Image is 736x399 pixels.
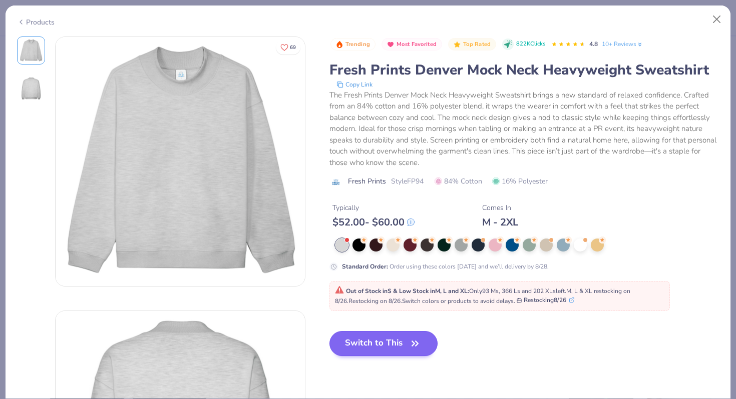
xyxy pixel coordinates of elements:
[393,287,469,295] strong: & Low Stock in M, L and XL :
[482,202,518,213] div: Comes In
[707,10,726,29] button: Close
[463,41,491,47] span: Top Rated
[330,38,376,51] button: Badge Button
[551,36,585,52] div: 4.8 Stars
[346,287,393,295] strong: Out of Stock in S
[329,331,438,356] button: Switch to This
[19,38,43,62] img: Front
[332,216,415,228] div: $ 52.00 - $ 60.00
[387,40,395,48] img: Most Favorited sort
[56,37,305,286] img: Front
[448,38,496,51] button: Badge Button
[382,38,442,51] button: Badge Button
[348,176,386,186] span: Fresh Prints
[342,262,388,270] strong: Standard Order :
[342,262,549,271] div: Order using these colors [DATE] and we’ll delivery by 8/28.
[335,287,630,305] span: Only 93 Ms, 366 Ls and 202 XLs left. M, L & XL restocking on 8/26. Restocking on 8/26. Switch col...
[589,40,598,48] span: 4.8
[516,40,545,48] span: 822K Clicks
[17,17,55,27] div: Products
[276,40,300,54] button: Like
[329,60,719,79] div: Fresh Prints Denver Mock Neck Heavyweight Sweatshirt
[329,178,343,186] img: brand logo
[482,216,518,228] div: M - 2XL
[435,176,482,186] span: 84% Cotton
[329,89,719,168] div: The Fresh Prints Denver Mock Neck Heavyweight Sweatshirt brings a new standard of relaxed confide...
[453,40,461,48] img: Top Rated sort
[397,41,437,47] span: Most Favorited
[602,39,643,48] a: 10+ Reviews
[391,176,424,186] span: Style FP94
[290,45,296,50] span: 69
[332,202,415,213] div: Typically
[517,295,574,304] button: Restocking8/26
[333,79,376,89] button: copy to clipboard
[335,40,343,48] img: Trending sort
[345,41,370,47] span: Trending
[19,76,43,100] img: Back
[492,176,548,186] span: 16% Polyester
